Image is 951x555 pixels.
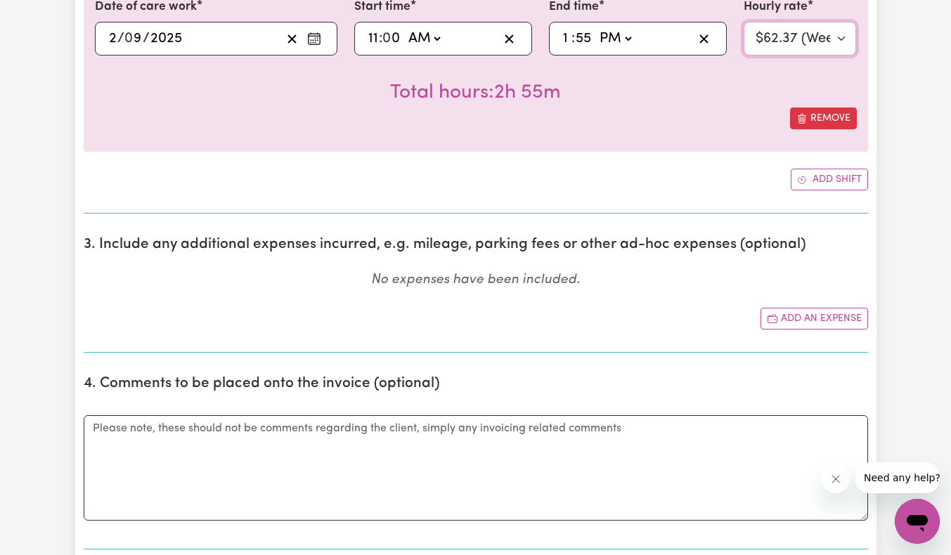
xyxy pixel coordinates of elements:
span: Total hours worked: 2 hours 55 minutes [390,83,561,103]
button: Add another shift [791,169,868,190]
input: -- [125,28,143,49]
button: Add another expense [761,308,868,329]
h2: 3. Include any additional expenses incurred, e.g. mileage, parking fees or other ad-hoc expenses ... [84,236,868,254]
input: ---- [150,28,183,49]
iframe: Message from company [855,462,940,493]
span: : [571,31,575,46]
span: / [117,31,124,46]
iframe: Button to launch messaging window [895,499,940,544]
input: -- [368,28,379,49]
span: : [379,31,382,46]
span: / [143,31,150,46]
input: -- [575,28,593,49]
h2: 4. Comments to be placed onto the invoice (optional) [84,375,868,393]
span: 0 [382,32,391,46]
button: Clear date [281,28,303,49]
em: No expenses have been included. [371,273,580,287]
input: -- [383,28,401,49]
span: Need any help? [8,10,85,21]
button: Enter the date of care work [303,28,325,49]
iframe: Close message [822,465,850,493]
button: Remove this shift [790,107,857,129]
input: -- [108,28,117,49]
input: -- [562,28,571,49]
span: 0 [124,32,133,46]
